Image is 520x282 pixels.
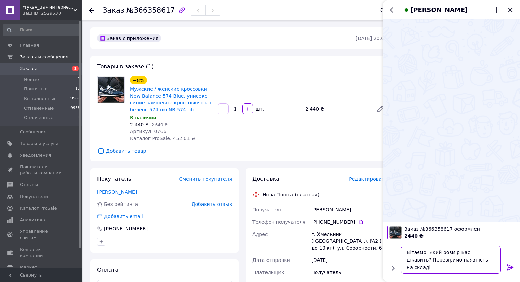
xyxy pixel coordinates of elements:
[24,115,53,121] span: Оплаченные
[97,147,387,155] span: Добавить товар
[24,76,39,83] span: Новые
[24,105,54,111] span: Отмененные
[24,86,48,92] span: Принятые
[252,175,279,182] span: Доставка
[20,164,63,176] span: Показатели работы компании
[20,217,45,223] span: Аналитика
[252,219,305,225] span: Телефон получателя
[126,6,175,14] span: №366358617
[151,123,167,127] span: 2 640 ₴
[78,76,80,83] span: 1
[103,213,144,220] div: Добавить email
[130,122,149,127] span: 2 440 ₴
[302,104,371,114] div: 2 440 ₴
[310,203,389,216] div: [PERSON_NAME]
[506,6,515,14] button: Закрыть
[20,228,63,241] span: Управление сайтом
[20,54,68,60] span: Заказы и сообщения
[130,136,195,141] span: Каталог ProSale: 452.01 ₴
[130,115,156,121] span: В наличии
[97,76,124,103] img: Мужские / женские кроссовки New Balance 574 Blue, унисекс синие замшевые кроссовки нью беленс 574...
[402,5,501,14] button: [PERSON_NAME]
[20,264,37,270] span: Маркет
[20,194,48,200] span: Покупатели
[310,228,389,254] div: г. Хмельник ([GEOGRAPHIC_DATA].), №2 ( до 10 кг): ул. Соборности, 6
[96,213,144,220] div: Добавить email
[252,231,268,237] span: Адрес
[349,176,387,182] span: Редактировать
[130,86,211,112] a: Мужские / женские кроссовки New Balance 574 Blue, унисекс синие замшевые кроссовки нью беленс 574...
[311,218,387,225] div: [PHONE_NUMBER]
[356,36,387,41] time: [DATE] 20:05
[22,4,74,10] span: «rykav_ua» интернет магазин одежды и обуви
[20,141,58,147] span: Товары и услуги
[78,115,80,121] span: 0
[75,86,80,92] span: 12
[3,24,81,36] input: Поиск
[89,7,94,14] div: Вернуться назад
[103,225,148,232] div: [PHONE_NUMBER]
[310,266,389,279] div: Получатель
[20,205,57,211] span: Каталог ProSale
[20,42,39,48] span: Главная
[130,76,147,84] div: −8%
[70,96,80,102] span: 9587
[130,129,166,134] span: Артикул: 0766
[22,10,82,16] div: Ваш ID: 2529530
[252,207,282,212] span: Получатель
[20,66,37,72] span: Заказы
[97,175,131,182] span: Покупатель
[252,257,290,263] span: Дата отправки
[254,105,265,112] div: шт.
[404,226,516,232] span: Заказ №366358617 оформлен
[380,7,426,14] div: Статус заказа
[261,191,321,198] div: Нова Пошта (платная)
[20,152,51,158] span: Уведомления
[20,182,38,188] span: Отзывы
[411,5,468,14] span: [PERSON_NAME]
[374,102,387,116] a: Редактировать
[401,246,501,274] textarea: Вітаємо. Який розмір Вас цікавить? Перевіримо наявність на складі
[72,66,79,71] span: 1
[20,246,63,259] span: Кошелек компании
[70,105,80,111] span: 9958
[104,201,138,207] span: Без рейтинга
[179,176,232,182] span: Сменить покупателя
[97,189,137,195] a: [PERSON_NAME]
[252,270,284,275] span: Плательщик
[103,6,124,14] span: Заказ
[97,267,118,273] span: Оплата
[97,63,154,70] span: Товары в заказе (1)
[389,6,397,14] button: Назад
[192,201,232,207] span: Добавить отзыв
[20,129,47,135] span: Сообщения
[404,233,424,239] span: 2440 ₴
[97,34,161,42] div: Заказ с приложения
[389,226,402,239] img: 4941990669_w100_h100_muzhskie--zhenskie.jpg
[24,96,57,102] span: Выполненные
[310,254,389,266] div: [DATE]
